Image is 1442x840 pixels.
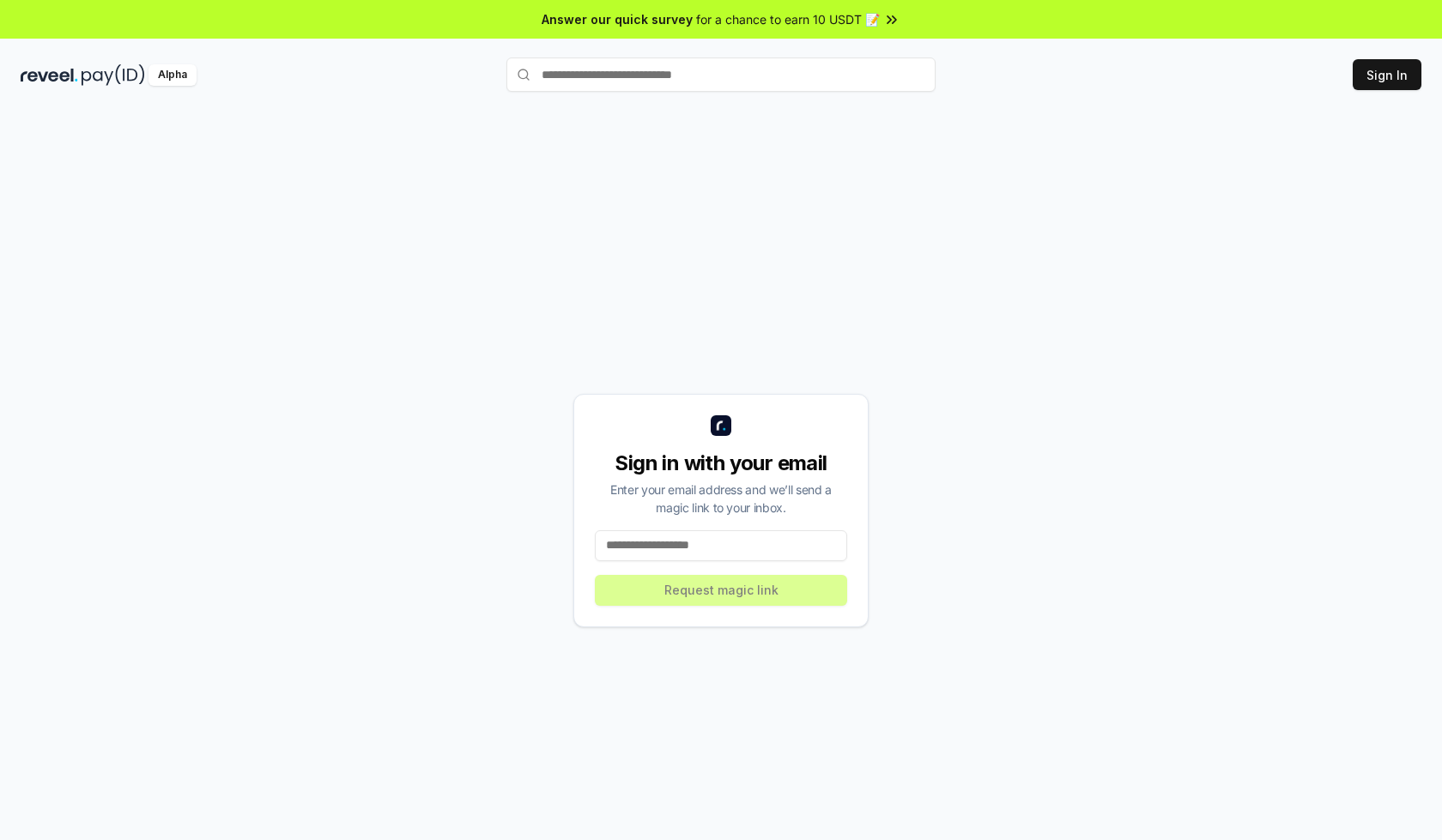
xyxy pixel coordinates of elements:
[1353,59,1421,90] button: Sign In
[595,480,847,517] div: Enter your email address and we’ll send a magic link to your inbox.
[148,64,197,86] div: Alpha
[595,450,847,477] div: Sign in with your email
[21,64,78,86] img: reveel_dark
[542,10,693,28] span: Answer our quick survey
[711,415,731,436] img: logo_small
[696,10,880,28] span: for a chance to earn 10 USDT 📝
[82,64,145,86] img: pay_id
